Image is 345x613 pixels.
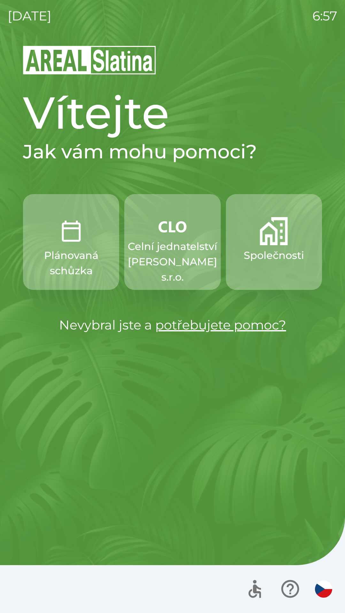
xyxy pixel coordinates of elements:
img: 889875ac-0dea-4846-af73-0927569c3e97.png [158,217,187,236]
img: Logo [23,45,322,75]
img: 0ea463ad-1074-4378-bee6-aa7a2f5b9440.png [57,217,85,245]
p: Celní jednatelství [PERSON_NAME] s.r.o. [128,239,217,285]
button: Společnosti [226,194,322,290]
p: 6:57 [312,6,337,26]
a: potřebujete pomoc? [155,317,286,333]
img: 58b4041c-2a13-40f9-aad2-b58ace873f8c.png [260,217,288,245]
img: cs flag [315,580,332,598]
h2: Jak vám mohu pomoci? [23,140,322,163]
p: [DATE] [8,6,51,26]
button: Plánovaná schůzka [23,194,119,290]
button: Celní jednatelství [PERSON_NAME] s.r.o. [124,194,220,290]
p: Nevybral jste a [23,315,322,335]
p: Společnosti [244,248,304,263]
h1: Vítejte [23,86,322,140]
p: Plánovaná schůzka [38,248,104,278]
